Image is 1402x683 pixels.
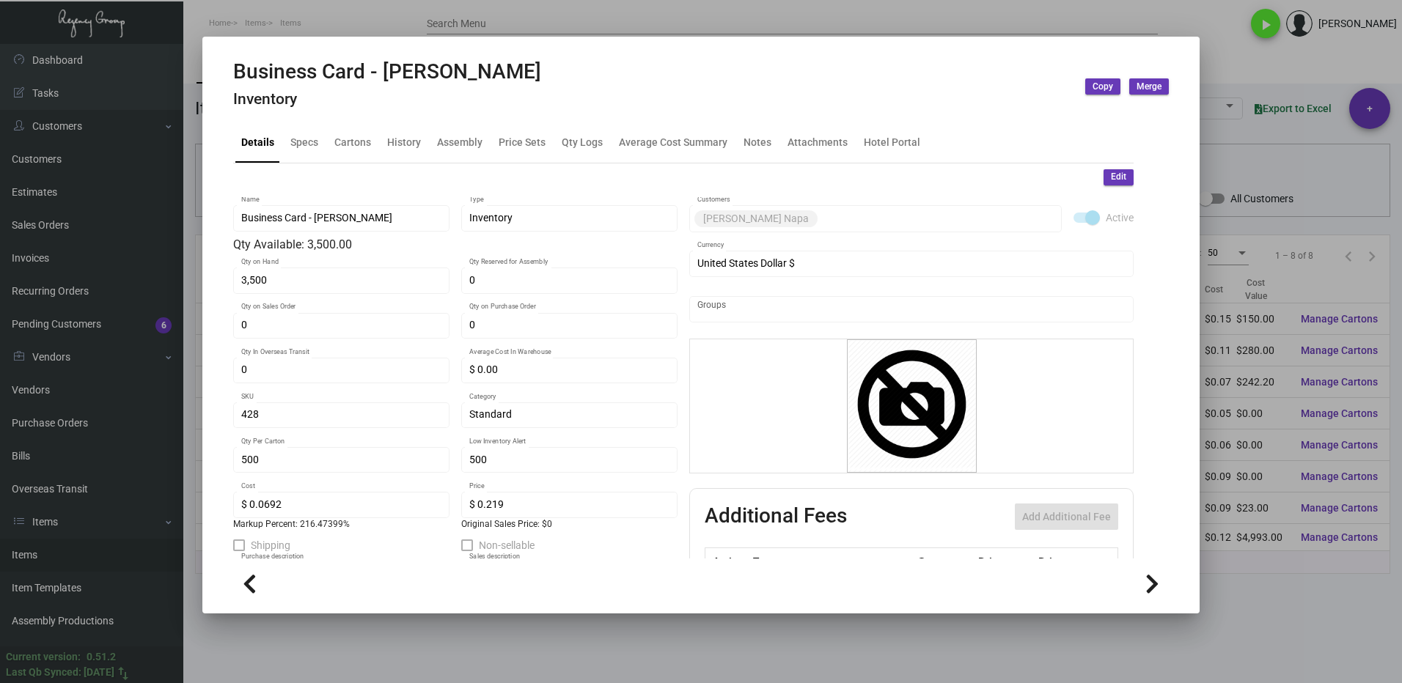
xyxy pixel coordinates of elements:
[788,135,848,150] div: Attachments
[1111,171,1126,183] span: Edit
[1015,503,1118,530] button: Add Additional Fee
[619,135,727,150] div: Average Cost Summary
[233,59,541,84] h2: Business Card - [PERSON_NAME]
[749,548,914,574] th: Type
[479,536,535,554] span: Non-sellable
[821,213,1054,224] input: Add new..
[1129,78,1169,95] button: Merge
[437,135,482,150] div: Assembly
[1022,511,1111,523] span: Add Additional Fee
[697,303,1126,315] input: Add new..
[975,548,1035,574] th: Price
[87,649,116,665] div: 0.51.2
[334,135,371,150] div: Cartons
[499,135,546,150] div: Price Sets
[6,665,114,680] div: Last Qb Synced: [DATE]
[1085,78,1120,95] button: Copy
[914,548,974,574] th: Cost
[1106,209,1134,226] span: Active
[705,503,847,530] h2: Additional Fees
[233,236,678,254] div: Qty Available: 3,500.00
[1104,169,1134,185] button: Edit
[744,135,771,150] div: Notes
[1093,81,1113,93] span: Copy
[694,210,818,227] mat-chip: [PERSON_NAME] Napa
[705,548,750,574] th: Active
[864,135,920,150] div: Hotel Portal
[251,536,290,554] span: Shipping
[241,135,274,150] div: Details
[562,135,603,150] div: Qty Logs
[387,135,421,150] div: History
[1137,81,1161,93] span: Merge
[290,135,318,150] div: Specs
[233,90,541,108] h4: Inventory
[1035,548,1101,574] th: Price type
[6,649,81,665] div: Current version:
